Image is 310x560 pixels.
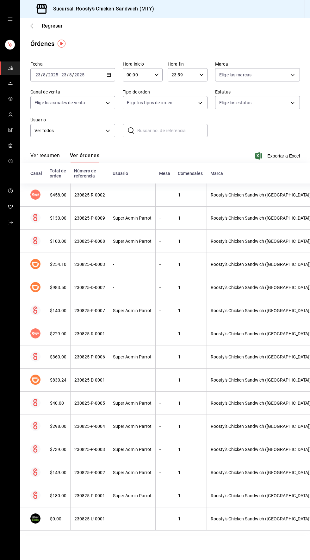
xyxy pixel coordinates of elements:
[178,493,203,498] div: 1
[50,470,66,475] div: $149.00
[178,470,203,475] div: 1
[113,239,152,244] div: Super Admin Parrot
[50,168,66,178] div: Total de orden
[74,308,105,313] div: 230825-P-0007
[178,262,203,267] div: 1
[168,62,208,66] label: Hora fin
[113,285,152,290] div: -
[159,354,170,359] div: -
[74,192,105,197] div: 230825-R-0002
[113,216,152,221] div: Super Admin Parrot
[48,72,59,77] input: ----
[159,331,170,336] div: -
[74,516,105,521] div: 230825-U-0001
[30,171,42,176] div: Canal
[69,72,72,77] input: --
[30,118,115,122] label: Usuario
[219,100,251,106] span: Elige los estatus
[50,308,66,313] div: $140.00
[72,72,74,77] span: /
[113,377,152,383] div: -
[159,401,170,406] div: -
[50,493,66,498] div: $180.00
[178,171,203,176] div: Comensales
[159,171,170,176] div: Mesa
[41,72,43,77] span: /
[74,401,105,406] div: 230825-P-0005
[74,377,105,383] div: 230825-D-0001
[30,39,54,48] div: Órdenes
[34,127,103,134] span: Ver todos
[257,152,300,160] button: Exportar a Excel
[74,424,105,429] div: 230825-P-0004
[46,72,48,77] span: /
[159,377,170,383] div: -
[48,5,154,13] h3: Sucursal: Roosty’s Chicken Sandwich (MTY)
[74,447,105,452] div: 230825-P-0003
[127,100,172,106] span: Elige los tipos de orden
[50,516,66,521] div: $0.00
[50,239,66,244] div: $100.00
[159,447,170,452] div: -
[178,239,203,244] div: 1
[113,493,152,498] div: Super Admin Parrot
[159,216,170,221] div: -
[178,308,203,313] div: 1
[50,401,66,406] div: $40.00
[50,331,66,336] div: $229.00
[50,216,66,221] div: $130.00
[50,377,66,383] div: $830.24
[113,447,152,452] div: Super Admin Parrot
[50,354,66,359] div: $360.00
[159,493,170,498] div: -
[159,424,170,429] div: -
[215,90,300,94] label: Estatus
[113,192,152,197] div: -
[219,72,251,78] span: Elige las marcas
[113,516,152,521] div: -
[137,124,208,137] input: Buscar no. de referencia
[59,72,60,77] span: -
[43,72,46,77] input: --
[50,285,66,290] div: $983.50
[58,40,65,48] img: Tooltip marker
[74,470,105,475] div: 230825-P-0002
[113,424,152,429] div: Super Admin Parrot
[74,493,105,498] div: 230825-P-0001
[30,90,115,94] label: Canal de venta
[74,239,105,244] div: 230825-P-0008
[50,262,66,267] div: $254.10
[178,216,203,221] div: 1
[42,23,63,29] span: Regresar
[50,192,66,197] div: $458.00
[178,331,203,336] div: 1
[8,16,13,22] button: open drawer
[74,285,105,290] div: 230825-D-0002
[123,62,163,66] label: Hora inicio
[178,447,203,452] div: 1
[178,377,203,383] div: 1
[74,216,105,221] div: 230825-P-0009
[178,516,203,521] div: 1
[159,262,170,267] div: -
[113,262,152,267] div: -
[178,354,203,359] div: 1
[67,72,69,77] span: /
[30,23,63,29] button: Regresar
[74,354,105,359] div: 230825-P-0006
[113,171,152,176] div: Usuario
[34,100,85,106] span: Elige los canales de venta
[35,72,41,77] input: --
[74,262,105,267] div: 230825-D-0003
[215,62,300,66] label: Marca
[178,285,203,290] div: 1
[123,90,208,94] label: Tipo de orden
[74,331,105,336] div: 230825-R-0001
[113,331,152,336] div: -
[74,168,105,178] div: Número de referencia
[159,285,170,290] div: -
[113,401,152,406] div: Super Admin Parrot
[178,192,203,197] div: 1
[113,470,152,475] div: Super Admin Parrot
